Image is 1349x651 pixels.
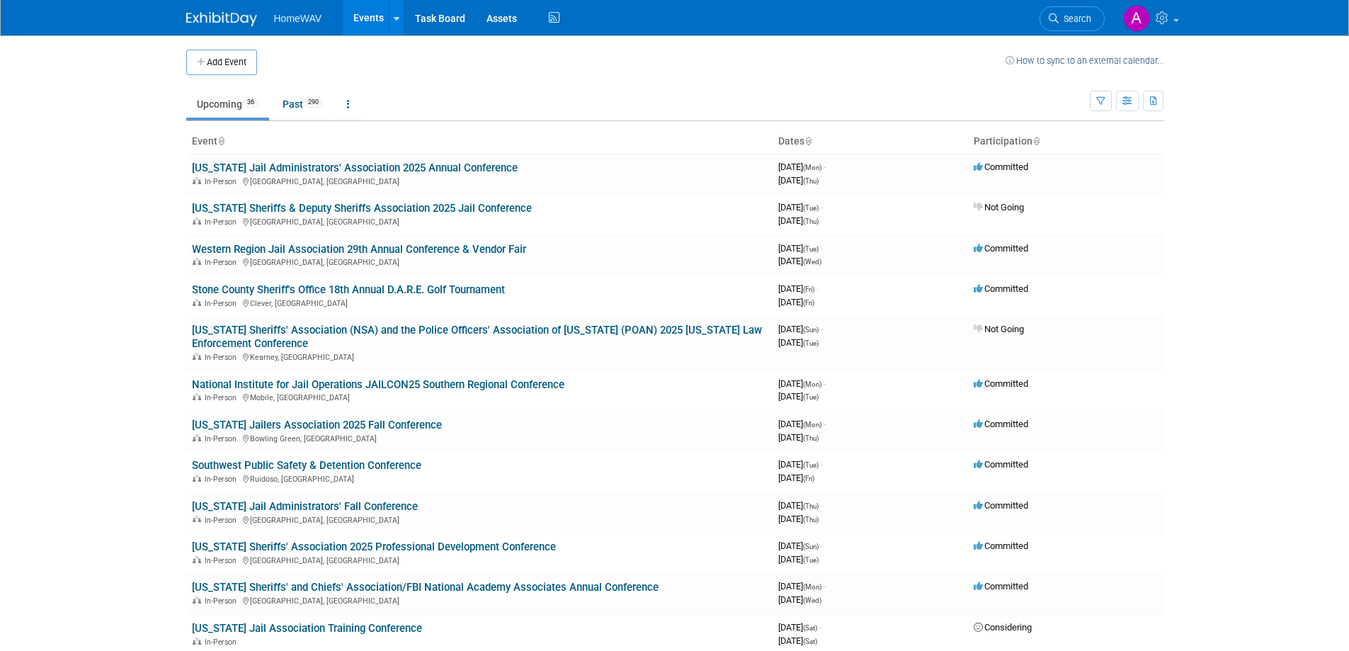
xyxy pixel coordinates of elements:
[205,556,241,565] span: In-Person
[974,283,1028,294] span: Committed
[193,299,201,306] img: In-Person Event
[192,419,442,431] a: [US_STATE] Jailers Association 2025 Fall Conference
[1059,13,1091,24] span: Search
[272,91,334,118] a: Past290
[778,635,817,646] span: [DATE]
[778,459,823,470] span: [DATE]
[803,624,817,632] span: (Sat)
[803,258,821,266] span: (Wed)
[803,164,821,171] span: (Mon)
[192,175,767,186] div: [GEOGRAPHIC_DATA], [GEOGRAPHIC_DATA]
[819,622,821,633] span: -
[192,202,532,215] a: [US_STATE] Sheriffs & Deputy Sheriffs Association 2025 Jail Conference
[816,283,819,294] span: -
[803,299,814,307] span: (Fri)
[186,91,269,118] a: Upcoming36
[193,556,201,563] img: In-Person Event
[778,622,821,633] span: [DATE]
[974,324,1024,334] span: Not Going
[974,581,1028,591] span: Committed
[778,432,819,443] span: [DATE]
[205,475,241,484] span: In-Person
[803,380,821,388] span: (Mon)
[803,638,817,645] span: (Sat)
[205,299,241,308] span: In-Person
[192,514,767,525] div: [GEOGRAPHIC_DATA], [GEOGRAPHIC_DATA]
[192,391,767,402] div: Mobile, [GEOGRAPHIC_DATA]
[778,514,819,524] span: [DATE]
[778,540,823,551] span: [DATE]
[1123,5,1150,32] img: Amanda Jasper
[205,353,241,362] span: In-Person
[778,175,819,186] span: [DATE]
[821,459,823,470] span: -
[803,326,819,334] span: (Sun)
[803,543,819,550] span: (Sun)
[773,130,968,154] th: Dates
[778,500,823,511] span: [DATE]
[778,581,826,591] span: [DATE]
[192,162,518,174] a: [US_STATE] Jail Administrators' Association 2025 Annual Conference
[192,378,564,391] a: National Institute for Jail Operations JAILCON25 Southern Regional Conference
[824,419,826,429] span: -
[974,162,1028,172] span: Committed
[205,638,241,647] span: In-Person
[205,217,241,227] span: In-Person
[974,540,1028,551] span: Committed
[803,583,821,591] span: (Mon)
[778,594,821,605] span: [DATE]
[803,516,819,523] span: (Thu)
[205,177,241,186] span: In-Person
[824,378,826,389] span: -
[192,283,505,296] a: Stone County Sheriff's Office 18th Annual D.A.R.E. Golf Tournament
[192,351,767,362] div: Kearney, [GEOGRAPHIC_DATA]
[778,256,821,266] span: [DATE]
[778,283,819,294] span: [DATE]
[186,130,773,154] th: Event
[192,472,767,484] div: Ruidoso, [GEOGRAPHIC_DATA]
[778,243,823,254] span: [DATE]
[193,217,201,225] img: In-Person Event
[186,50,257,75] button: Add Event
[193,353,201,360] img: In-Person Event
[192,459,421,472] a: Southwest Public Safety & Detention Conference
[974,622,1032,633] span: Considering
[778,472,814,483] span: [DATE]
[205,393,241,402] span: In-Person
[193,258,201,265] img: In-Person Event
[192,243,526,256] a: Western Region Jail Association 29th Annual Conference & Vendor Fair
[193,475,201,482] img: In-Person Event
[803,502,819,510] span: (Thu)
[974,500,1028,511] span: Committed
[1032,135,1040,147] a: Sort by Participation Type
[803,421,821,429] span: (Mon)
[778,554,819,565] span: [DATE]
[193,516,201,523] img: In-Person Event
[778,337,819,348] span: [DATE]
[192,540,556,553] a: [US_STATE] Sheriffs' Association 2025 Professional Development Conference
[1040,6,1105,31] a: Search
[821,243,823,254] span: -
[193,393,201,400] img: In-Person Event
[803,285,814,293] span: (Fri)
[205,516,241,525] span: In-Person
[186,12,257,26] img: ExhibitDay
[1006,55,1163,66] a: How to sync to an external calendar...
[804,135,812,147] a: Sort by Start Date
[803,204,819,212] span: (Tue)
[803,556,819,564] span: (Tue)
[803,217,819,225] span: (Thu)
[193,638,201,645] img: In-Person Event
[821,202,823,213] span: -
[205,596,241,606] span: In-Person
[778,419,826,429] span: [DATE]
[243,97,258,108] span: 36
[803,475,814,482] span: (Fri)
[778,215,819,226] span: [DATE]
[192,324,762,350] a: [US_STATE] Sheriffs' Association (NSA) and the Police Officers' Association of [US_STATE] (POAN) ...
[821,540,823,551] span: -
[274,13,322,24] span: HomeWAV
[193,434,201,441] img: In-Person Event
[192,581,659,594] a: [US_STATE] Sheriffs' and Chiefs' Association/FBI National Academy Associates Annual Conference
[778,378,826,389] span: [DATE]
